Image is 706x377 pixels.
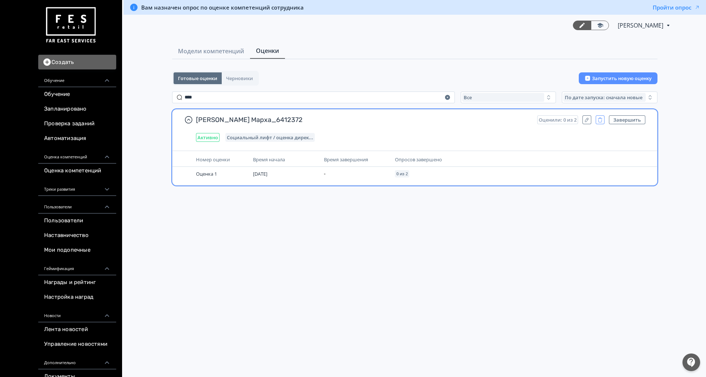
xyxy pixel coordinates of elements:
div: Оценка компетенций [38,146,116,164]
div: Дополнительно [38,352,116,369]
span: Опросов завершено [395,156,442,163]
span: Время начала [253,156,285,163]
span: Вам назначен опрос по оценке компетенций сотрудника [141,4,304,11]
a: Автоматизация [38,131,116,146]
span: Время завершения [324,156,368,163]
span: Оценки [256,46,279,55]
a: Наставничество [38,228,116,243]
div: Геймификация [38,258,116,275]
span: Активно [197,134,218,140]
a: Запланировано [38,102,116,116]
button: Черновики [222,72,257,84]
button: Создать [38,55,116,69]
a: Обучение [38,87,116,102]
a: Пользователи [38,213,116,228]
span: Все [464,94,472,100]
a: Управление новостями [38,337,116,352]
a: Переключиться в режим ученика [591,21,609,30]
a: Настройка наград [38,290,116,305]
div: Новости [38,305,116,322]
span: По дате запуска: сначала новые [565,94,642,100]
img: https://files.teachbase.ru/system/account/57463/logo/medium-936fc5084dd2c598f50a98b9cbe0469a.png [44,4,97,46]
span: Черновики [226,75,253,81]
button: Запустить новую оценку [579,72,657,84]
span: Оценка 1 [196,170,217,177]
button: По дате запуска: сначала новые [562,91,657,103]
span: Оценили: 0 из 2 [539,117,577,123]
td: - [321,167,392,181]
div: Пользователи [38,196,116,213]
a: Мои подопечные [38,243,116,258]
span: Номер оценки [196,156,230,163]
span: Готовые оценки [178,75,217,81]
a: Лента новостей [38,322,116,337]
a: Награды и рейтинг [38,275,116,290]
a: Оценка компетенций [38,164,116,178]
span: Модели компетенций [178,47,244,55]
button: Завершить [609,115,645,124]
span: [PERSON_NAME] Марха_6412372 [196,115,531,124]
span: 0 из 2 [396,172,408,176]
div: Треки развития [38,178,116,196]
span: [DATE] [253,170,267,177]
span: Светлана Илюхина [618,21,664,30]
button: Все [461,91,556,103]
button: Пройти опрос [653,4,700,11]
a: Проверка заданий [38,116,116,131]
span: Социальный лифт / оценка директора магазина [227,134,313,140]
div: Обучение [38,69,116,87]
button: Готовые оценки [174,72,222,84]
